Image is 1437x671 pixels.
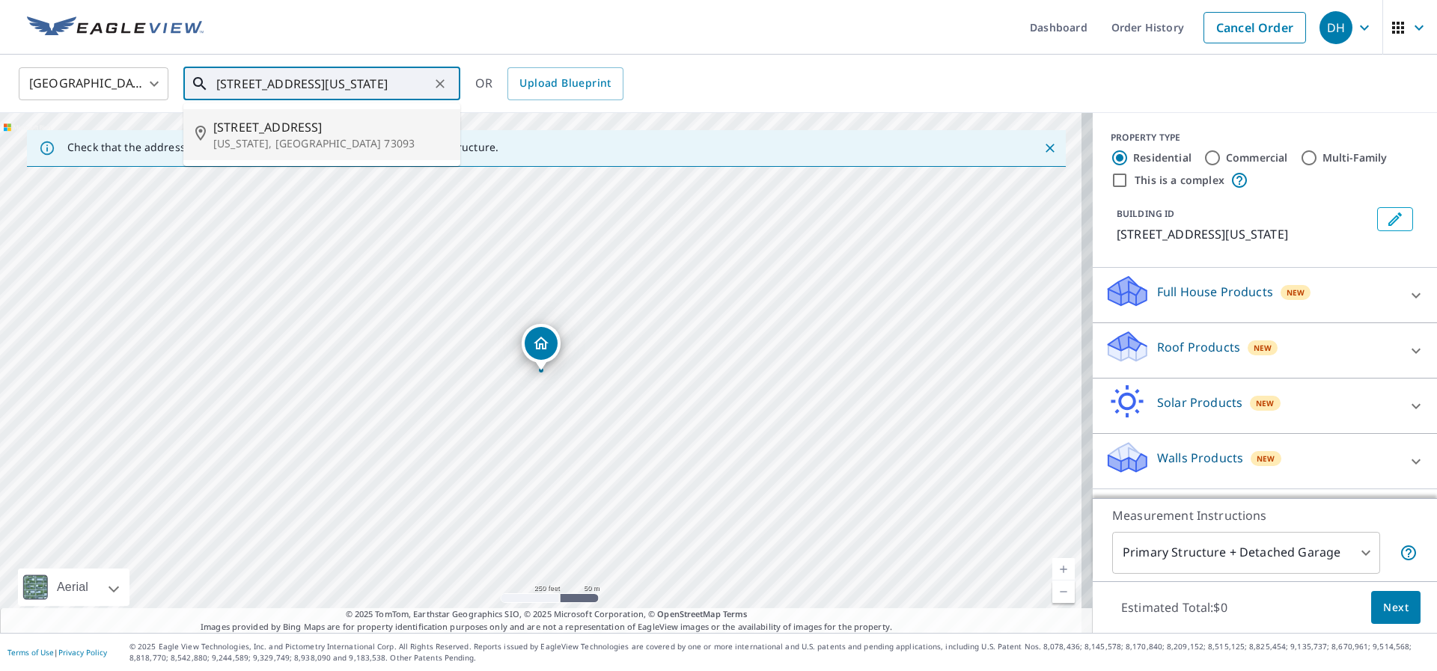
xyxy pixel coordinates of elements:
[1117,225,1371,243] p: [STREET_ADDRESS][US_STATE]
[1371,591,1421,625] button: Next
[129,641,1430,664] p: © 2025 Eagle View Technologies, Inc. and Pictometry International Corp. All Rights Reserved. Repo...
[1112,506,1418,524] p: Measurement Instructions
[1111,131,1419,144] div: PROPERTY TYPE
[475,67,623,100] div: OR
[1157,338,1240,356] p: Roof Products
[1157,283,1273,301] p: Full House Products
[1117,207,1174,220] p: BUILDING ID
[7,647,54,658] a: Terms of Use
[1105,440,1425,482] div: Walls ProductsNew
[52,569,93,606] div: Aerial
[1112,532,1380,574] div: Primary Structure + Detached Garage
[522,324,561,370] div: Dropped pin, building 1, Residential property, 101 W Chickasaw St Washington, OK 73093
[1133,150,1192,165] label: Residential
[27,16,204,39] img: EV Logo
[1052,558,1075,580] a: Current Level 17, Zoom In
[346,608,748,621] span: © 2025 TomTom, Earthstar Geographics SIO, © 2025 Microsoft Corporation, ©
[430,73,451,94] button: Clear
[1322,150,1388,165] label: Multi-Family
[67,141,498,154] p: Check that the address is accurate, then drag the marker over the correct structure.
[1287,287,1305,298] span: New
[1377,207,1413,231] button: Edit building 1
[519,74,611,93] span: Upload Blueprint
[507,67,623,100] a: Upload Blueprint
[1109,591,1239,624] p: Estimated Total: $0
[19,63,168,105] div: [GEOGRAPHIC_DATA]
[657,608,720,619] a: OpenStreetMap
[1157,393,1242,411] p: Solar Products
[213,118,448,136] span: [STREET_ADDRESS]
[1105,274,1425,316] div: Full House ProductsNew
[1319,11,1352,44] div: DH
[1203,12,1306,43] a: Cancel Order
[1105,384,1425,427] div: Solar ProductsNew
[7,648,107,657] p: |
[213,136,448,151] p: [US_STATE], [GEOGRAPHIC_DATA] 73093
[1052,580,1075,603] a: Current Level 17, Zoom Out
[18,569,129,606] div: Aerial
[1256,397,1275,409] span: New
[1383,598,1409,617] span: Next
[1257,453,1275,465] span: New
[1040,138,1060,158] button: Close
[1105,329,1425,372] div: Roof ProductsNew
[58,647,107,658] a: Privacy Policy
[1135,173,1224,188] label: This is a complex
[216,63,430,105] input: Search by address or latitude-longitude
[1254,342,1272,354] span: New
[1226,150,1288,165] label: Commercial
[1157,449,1243,467] p: Walls Products
[723,608,748,619] a: Terms
[1400,544,1418,562] span: Your report will include the primary structure and a detached garage if one exists.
